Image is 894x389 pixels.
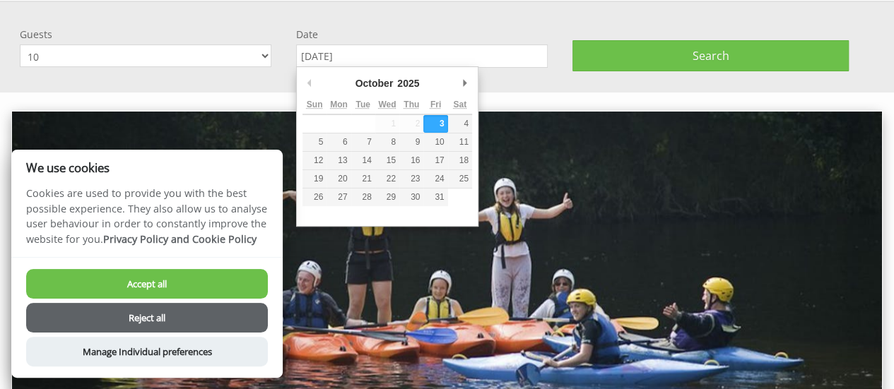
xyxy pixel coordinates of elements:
button: Accept all [26,269,268,299]
button: 13 [327,152,351,169]
button: 19 [302,170,327,188]
button: 29 [375,188,399,206]
button: 26 [302,188,327,206]
abbr: Monday [330,100,348,109]
a: Privacy Policy and Cookie Policy [103,232,257,246]
button: 7 [351,133,375,151]
abbr: Wednesday [378,100,396,109]
button: 9 [399,133,423,151]
button: 20 [327,170,351,188]
button: 3 [423,115,447,133]
button: 31 [423,188,447,206]
button: 24 [423,170,447,188]
button: 22 [375,170,399,188]
span: Search [693,48,729,64]
button: 21 [351,170,375,188]
button: 17 [423,152,447,169]
button: 6 [327,133,351,151]
button: 12 [302,152,327,169]
button: 10 [423,133,447,151]
abbr: Sunday [307,100,323,109]
button: Previous Month [302,73,317,94]
button: 25 [448,170,472,188]
button: 15 [375,152,399,169]
button: 18 [448,152,472,169]
abbr: Tuesday [355,100,370,109]
p: Cookies are used to provide you with the best possible experience. They also allow us to analyse ... [11,186,283,257]
button: Next Month [458,73,472,94]
abbr: Friday [430,100,441,109]
button: 23 [399,170,423,188]
button: 30 [399,188,423,206]
label: Date [296,28,548,41]
button: 4 [448,115,472,133]
button: 16 [399,152,423,169]
div: October [353,73,396,94]
button: 27 [327,188,351,206]
button: 28 [351,188,375,206]
h2: We use cookies [11,161,283,174]
button: 14 [351,152,375,169]
button: 8 [375,133,399,151]
input: Arrival Date [296,44,548,68]
button: Manage Individual preferences [26,337,268,366]
div: 2025 [395,73,421,94]
button: 5 [302,133,327,151]
abbr: Saturday [453,100,466,109]
button: Search [572,40,849,71]
button: 11 [448,133,472,151]
abbr: Thursday [404,100,419,109]
button: Reject all [26,303,268,333]
label: Guests [20,28,271,41]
